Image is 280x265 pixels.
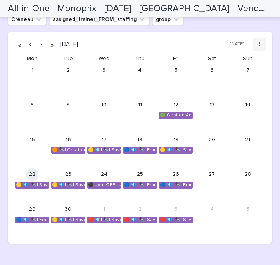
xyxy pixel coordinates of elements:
div: 🟡 💶| ✒️| Savoir-être métier - Mobilisation et valorisation de ses forces et talents [159,147,193,153]
button: group [152,13,183,26]
td: September 22, 2025 [14,168,50,203]
div: 🔵 💶| ✒️| Français Langue Professionnel - Valoriser les produits frais et leur origine [123,147,157,153]
div: 🟠 ✒️| Gestion Opérationnelle - Rentrée [52,147,85,153]
td: September 17, 2025 [86,133,122,168]
td: September 5, 2025 [158,64,194,98]
a: September 23, 2025 [62,168,74,181]
a: September 30, 2025 [62,203,74,216]
td: September 18, 2025 [122,133,158,168]
td: September 30, 2025 [50,203,86,237]
div: 🟡 💶| ✒️| Savoir-être métier - Appropriation des outils utilisés lors de la formation [88,147,121,153]
a: Monday [25,54,39,64]
button: Next month [36,38,47,51]
a: September 24, 2025 [98,168,110,181]
div: ⚫ Jour OFF - Journée RDV [88,182,121,188]
a: September 15, 2025 [26,133,38,146]
td: September 3, 2025 [86,64,122,98]
a: October 4, 2025 [206,203,218,216]
button: ⋮ [253,38,266,51]
div: 🔵 💶| ✒️| Français Langue Professionnel - Valoriser les produits frais et leur origine [123,182,157,188]
button: Previous year [14,38,25,51]
td: September 13, 2025 [194,98,230,133]
a: September 13, 2025 [206,99,218,111]
td: September 16, 2025 [50,133,86,168]
div: 🔴 💶| ✒️| Savoir-faire métier - Règles d’hygiène et conservation des produits alimentaire [159,217,193,223]
td: September 15, 2025 [14,133,50,168]
button: assigned_trainer_FROM_staffing [49,13,149,26]
button: Previous month [25,38,36,51]
h2: All-in-One - Monoprix - 24 - Septembre 2025 - Île-de-France - Vendeur en produits frais [8,3,269,14]
button: [DATE] [226,39,248,50]
a: Friday [171,54,180,64]
td: September 8, 2025 [14,98,50,133]
a: September 7, 2025 [242,64,254,77]
a: September 26, 2025 [170,168,182,181]
td: September 21, 2025 [230,133,266,168]
a: September 25, 2025 [134,168,146,181]
a: September 2, 2025 [62,64,74,77]
a: September 8, 2025 [26,99,38,111]
a: September 3, 2025 [98,64,110,77]
td: September 29, 2025 [14,203,50,237]
td: October 5, 2025 [230,203,266,237]
a: Saturday [206,54,218,64]
a: September 4, 2025 [134,64,146,77]
a: September 11, 2025 [134,99,146,111]
a: October 3, 2025 [170,203,182,216]
a: September 14, 2025 [242,99,254,111]
a: September 20, 2025 [206,133,218,146]
div: 🟡 💶| ✒️| Savoir-être métier - Collaboration et dynamique d'équipe dans un espace de vente [16,182,49,188]
a: Tuesday [62,54,74,64]
a: October 2, 2025 [134,203,146,216]
td: September 2, 2025 [50,64,86,98]
a: September 17, 2025 [98,133,110,146]
td: September 7, 2025 [230,64,266,98]
td: October 2, 2025 [122,203,158,237]
button: Créneau [8,13,46,26]
td: September 6, 2025 [194,64,230,98]
td: September 10, 2025 [86,98,122,133]
td: October 3, 2025 [158,203,194,237]
a: September 22, 2025 [26,168,38,181]
a: September 1, 2025 [26,64,38,77]
a: September 12, 2025 [170,99,182,111]
div: 🔴 💶| ✒️| Savoir-faire métier - Valeurs et culture d'entreprise Monoprix [88,217,121,223]
a: September 19, 2025 [170,133,182,146]
a: September 29, 2025 [26,203,38,216]
a: September 21, 2025 [242,133,254,146]
td: October 1, 2025 [86,203,122,237]
td: September 9, 2025 [50,98,86,133]
div: 🟡 💶| ✒️| Savoir-être métier - Collaboration et dynamique d'équipe dans un espace de vente [52,182,85,188]
div: 🔵 💶| ✒️| Français Langue Professionnel - Valoriser les produits frais et leur origine [16,217,49,223]
a: September 9, 2025 [62,99,74,111]
a: September 10, 2025 [98,99,110,111]
a: Sunday [241,54,254,64]
td: September 20, 2025 [194,133,230,168]
td: September 27, 2025 [194,168,230,203]
td: September 28, 2025 [230,168,266,203]
td: September 12, 2025 [158,98,194,133]
a: September 18, 2025 [134,133,146,146]
a: Wednesday [97,54,111,64]
td: September 23, 2025 [50,168,86,203]
a: September 5, 2025 [170,64,182,77]
td: September 14, 2025 [230,98,266,133]
a: September 16, 2025 [62,133,74,146]
a: September 6, 2025 [206,64,218,77]
a: September 27, 2025 [206,168,218,181]
td: September 25, 2025 [122,168,158,203]
td: September 1, 2025 [14,64,50,98]
a: October 1, 2025 [98,203,110,216]
a: October 5, 2025 [242,203,254,216]
td: October 4, 2025 [194,203,230,237]
td: September 4, 2025 [122,64,158,98]
td: September 11, 2025 [122,98,158,133]
td: September 24, 2025 [86,168,122,203]
div: 🟡 💶| ✒️| Savoir-être métier - Gestion du stress et des imprévus dans un espace de vente [52,217,85,223]
button: Next year [47,38,57,51]
a: Thursday [133,54,146,64]
h2: [DATE] [57,42,78,47]
div: 🟢 Gestion Administrative - Pré-rentrée [159,112,193,118]
a: September 28, 2025 [242,168,254,181]
td: September 26, 2025 [158,168,194,203]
